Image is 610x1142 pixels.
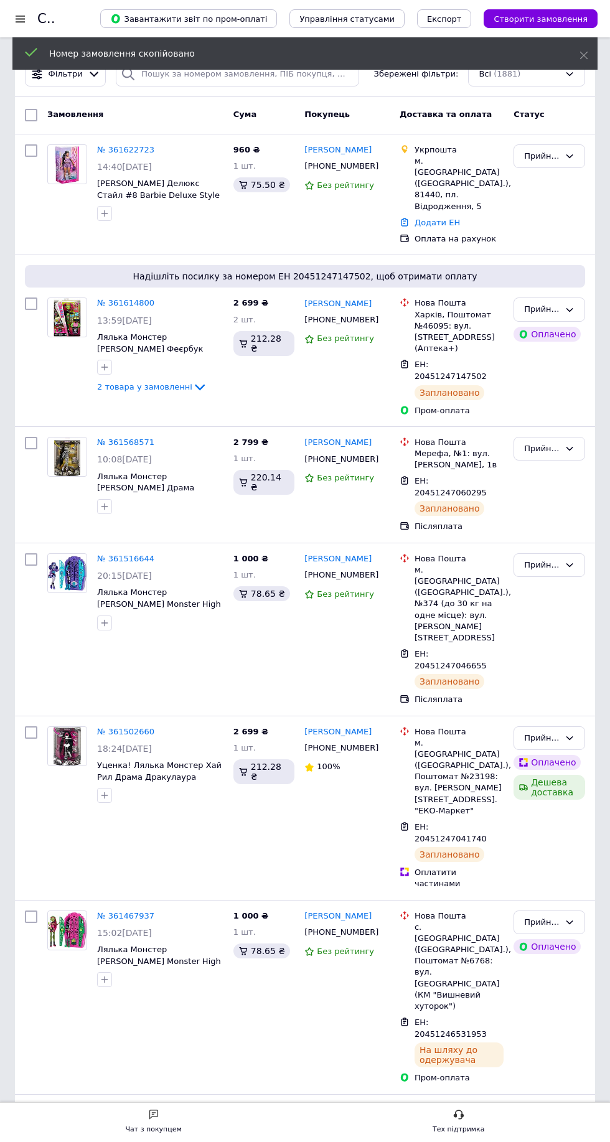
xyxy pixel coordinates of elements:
a: [PERSON_NAME] [304,726,372,738]
div: Тех підтримка [433,1123,485,1136]
span: ЕН: 20451247046655 [415,649,487,670]
div: Пром-оплата [415,1072,504,1083]
div: Прийнято [524,916,560,929]
div: Оплачено [514,327,581,342]
a: № 361467937 [97,911,154,920]
div: Післяплата [415,694,504,705]
span: Без рейтингу [317,473,374,482]
img: Фото товару [55,145,78,184]
span: 1 шт. [233,454,256,463]
a: № 361614800 [97,298,154,307]
span: Доставка та оплата [400,110,492,119]
span: (1881) [494,69,520,78]
div: Заплановано [415,501,485,516]
button: Завантажити звіт по пром-оплаті [100,9,277,28]
span: Без рейтингу [317,334,374,343]
a: [PERSON_NAME] Делюкс Стайл #8 Barbie Deluxe Style Doll #8 in Metallic Purple Top and Sparkly Shorts [97,179,220,223]
div: м. [GEOGRAPHIC_DATA] ([GEOGRAPHIC_DATA].), №374 (до 30 кг на одне місце): вул. [PERSON_NAME][STRE... [415,564,504,644]
img: Фото товару [54,298,80,337]
div: Оплата на рахунок [415,233,504,245]
span: ЕН: 20451246531953 [415,1018,487,1039]
input: Пошук за номером замовлення, ПІБ покупця, номером телефону, Email, номером накладної [116,62,359,87]
span: Cума [233,110,256,119]
a: Додати ЕН [415,218,460,227]
span: Без рейтингу [317,589,374,599]
span: 2 699 ₴ [233,298,268,307]
a: Фото товару [47,726,87,766]
span: 100% [317,762,340,771]
div: 212.28 ₴ [233,759,295,784]
div: Мерефа, №1: вул. [PERSON_NAME], 1в [415,448,504,470]
div: [PHONE_NUMBER] [302,924,380,940]
div: Оплачено [514,939,581,954]
a: № 361516644 [97,554,154,563]
a: № 361568571 [97,438,154,447]
span: 1 шт. [233,743,256,752]
a: Лялька Монстер [PERSON_NAME] Драма Monster High Reel [PERSON_NAME], Cleo De Nile Black and White ... [97,472,219,527]
div: Харків, Поштомат №46095: вул. [STREET_ADDRESS] (Аптека+) [415,309,504,355]
button: Створити замовлення [484,9,598,28]
img: Фото товару [54,727,81,765]
span: Лялька Монстер [PERSON_NAME] Monster High Skulltimate [PERSON_NAME] Garden Mysteries Venus McFlytrap [97,945,221,1000]
span: Без рейтингу [317,180,374,190]
div: Нова Пошта [415,553,504,564]
a: Лялька Монстер [PERSON_NAME] Monster High Garden Mysteries [PERSON_NAME] Skulltimate [PERSON_NAME... [97,587,223,655]
span: 15:02[DATE] [97,928,152,938]
span: Створити замовлення [494,14,588,24]
span: Фільтри [49,68,83,80]
span: 1 шт. [233,570,256,579]
div: На шляху до одержувача [415,1042,504,1067]
div: [PHONE_NUMBER] [302,567,380,583]
span: Уценка! Лялька Монстер Хай Рил Драма Дракулаура Monster High Reel [PERSON_NAME] Draculaura in Bla... [97,761,222,816]
a: Фото товару [47,553,87,593]
span: Замовлення [47,110,103,119]
h1: Список замовлень [37,11,164,26]
span: Покупець [304,110,350,119]
span: Збережені фільтри: [374,68,459,80]
button: Управління статусами [289,9,405,28]
span: 2 699 ₴ [233,727,268,736]
span: 20:15[DATE] [97,571,152,581]
span: 2 шт. [233,315,256,324]
span: ЕН: 20451247041740 [415,822,487,843]
a: Створити замовлення [471,14,598,23]
div: Післяплата [415,521,504,532]
span: Статус [514,110,545,119]
div: [PHONE_NUMBER] [302,312,380,328]
span: 13:59[DATE] [97,316,152,325]
div: с. [GEOGRAPHIC_DATA] ([GEOGRAPHIC_DATA].), Поштомат №6768: вул. [GEOGRAPHIC_DATA] (КМ "Вишневий х... [415,922,504,1013]
div: 78.65 ₴ [233,586,290,601]
span: Всі [479,68,491,80]
div: Прийнято [524,303,560,316]
div: Прийнято [524,732,560,745]
a: [PERSON_NAME] [304,910,372,922]
span: 18:24[DATE] [97,744,152,754]
div: 75.50 ₴ [233,177,290,192]
span: 1 шт. [233,161,256,171]
div: м. [GEOGRAPHIC_DATA] ([GEOGRAPHIC_DATA].), Поштомат №23198: вул. [PERSON_NAME][STREET_ADDRESS]. "... [415,737,504,817]
a: [PERSON_NAME] [304,553,372,565]
a: № 361622723 [97,145,154,154]
button: Експорт [417,9,472,28]
span: 1 000 ₴ [233,554,268,563]
span: Надішліть посилку за номером ЕН 20451247147502, щоб отримати оплату [30,270,580,283]
a: Фото товару [47,144,87,184]
div: [PHONE_NUMBER] [302,740,380,756]
div: Заплановано [415,847,485,862]
span: 2 799 ₴ [233,438,268,447]
span: 2 товара у замовленні [97,382,192,391]
span: 1 шт. [233,927,256,937]
div: Укрпошта [415,144,504,156]
div: Номер замовлення скопійовано [49,47,548,60]
span: 14:40[DATE] [97,162,152,172]
div: Прийнято [524,559,560,572]
div: Дешева доставка [514,775,585,800]
a: [PERSON_NAME] [304,437,372,449]
div: Нова Пошта [415,297,504,309]
div: Оплачено [514,755,581,770]
div: [PHONE_NUMBER] [302,158,380,174]
div: Заплановано [415,674,485,689]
